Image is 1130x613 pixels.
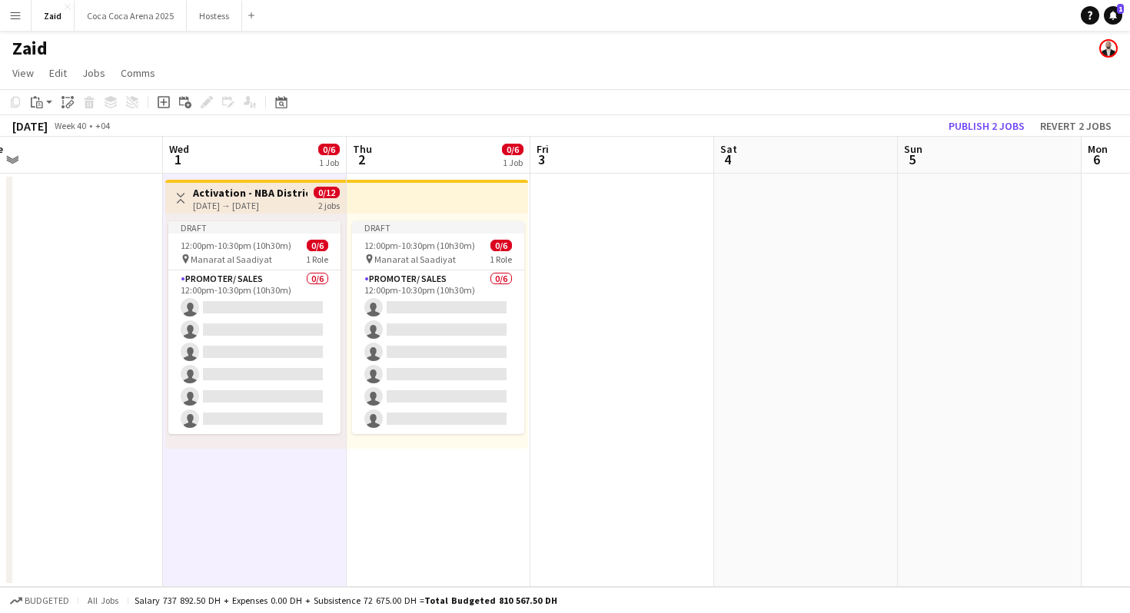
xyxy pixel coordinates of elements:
div: Draft [168,221,341,234]
app-job-card: Draft12:00pm-10:30pm (10h30m)0/6 Manarat al Saadiyat1 RolePromoter/ Sales0/612:00pm-10:30pm (10h30m) [352,221,524,434]
button: Coca Coca Arena 2025 [75,1,187,31]
span: Budgeted [25,595,69,606]
app-card-role: Promoter/ Sales0/612:00pm-10:30pm (10h30m) [352,270,524,434]
h1: Zaid [12,37,48,60]
h3: Activation - NBA District [193,186,307,200]
span: Comms [121,66,155,80]
a: View [6,63,40,83]
a: 1 [1104,6,1122,25]
div: Draft [352,221,524,234]
button: Revert 2 jobs [1034,116,1118,136]
span: 1 [1117,4,1124,14]
a: Edit [43,63,73,83]
span: Sat [720,142,737,156]
span: 12:00pm-10:30pm (10h30m) [364,240,475,251]
div: 1 Job [319,157,339,168]
span: Mon [1088,142,1108,156]
div: 1 Job [503,157,523,168]
app-job-card: Draft12:00pm-10:30pm (10h30m)0/6 Manarat al Saadiyat1 RolePromoter/ Sales0/612:00pm-10:30pm (10h30m) [168,221,341,434]
span: Manarat al Saadiyat [191,253,272,265]
span: 0/12 [314,187,340,198]
span: Wed [169,142,189,156]
span: Sun [904,142,922,156]
span: Jobs [82,66,105,80]
a: Jobs [76,63,111,83]
span: Edit [49,66,67,80]
div: [DATE] [12,118,48,134]
span: 5 [902,151,922,168]
span: 0/6 [307,240,328,251]
span: 1 Role [306,253,328,265]
span: Total Budgeted 810 567.50 DH [424,595,557,606]
div: [DATE] → [DATE] [193,200,307,211]
span: Fri [537,142,549,156]
button: Budgeted [8,592,71,609]
span: 4 [718,151,737,168]
div: +04 [95,120,110,131]
span: View [12,66,34,80]
button: Publish 2 jobs [942,116,1031,136]
span: Week 40 [51,120,89,131]
span: 0/6 [318,144,340,155]
span: 2 [351,151,372,168]
button: Zaid [32,1,75,31]
span: Manarat al Saadiyat [374,253,456,265]
span: 6 [1085,151,1108,168]
span: 0/6 [490,240,512,251]
span: 12:00pm-10:30pm (10h30m) [181,240,291,251]
span: Thu [353,142,372,156]
span: 0/6 [502,144,523,155]
span: All jobs [85,595,121,606]
div: 2 jobs [318,198,340,211]
span: 1 [167,151,189,168]
app-card-role: Promoter/ Sales0/612:00pm-10:30pm (10h30m) [168,270,341,434]
span: 1 Role [490,253,512,265]
app-user-avatar: Zaid Rahmoun [1099,39,1118,58]
button: Hostess [187,1,242,31]
span: 3 [534,151,549,168]
div: Salary 737 892.50 DH + Expenses 0.00 DH + Subsistence 72 675.00 DH = [135,595,557,606]
a: Comms [115,63,161,83]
